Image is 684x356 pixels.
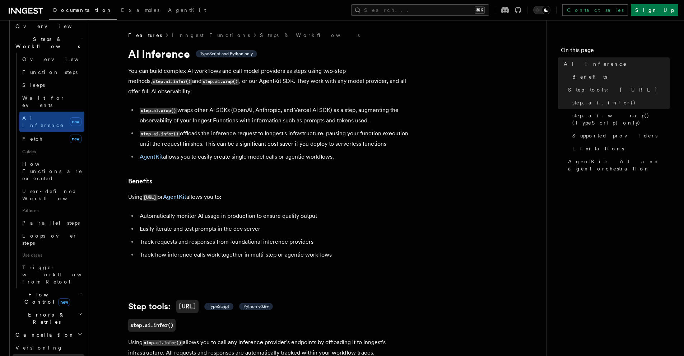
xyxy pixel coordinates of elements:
code: step.ai.infer() [140,131,180,137]
span: Errors & Retries [13,311,78,325]
span: Examples [121,7,159,13]
span: Parallel steps [22,220,80,226]
a: Benefits [128,176,152,186]
span: Guides [19,146,84,158]
h4: On this page [561,46,670,57]
a: step.ai.infer() [128,319,176,332]
span: AgentKit: AI and agent orchestration [568,158,670,172]
span: Documentation [53,7,112,13]
span: Cancellation [13,331,75,338]
p: Using or allows you to: [128,192,415,202]
a: Overview [13,20,84,33]
button: Search...⌘K [351,4,489,16]
span: Patterns [19,205,84,216]
code: [URL] [143,195,158,201]
li: Automatically monitor AI usage in production to ensure quality output [138,211,415,221]
button: Flow Controlnew [13,288,84,308]
a: Benefits [569,70,670,83]
span: Wait for events [22,95,65,108]
span: Versioning [15,345,63,351]
span: new [70,117,82,126]
code: step.ai.wrap() [140,108,177,114]
h1: AI Inference [128,47,415,60]
span: AI Inference [564,60,627,67]
li: offloads the inference request to Inngest's infrastructure, pausing your function execution until... [138,128,415,149]
span: How Functions are executed [22,161,83,181]
a: Parallel steps [19,216,84,229]
a: Sleeps [19,79,84,92]
span: Steps & Workflows [13,36,80,50]
a: Versioning [13,341,84,354]
p: You can build complex AI workflows and call model providers as steps using two-step methods, and ... [128,66,415,97]
span: step.ai.infer() [572,99,636,106]
a: step.ai.infer() [569,96,670,109]
a: AgentKit [164,2,210,19]
button: Errors & Retries [13,308,84,328]
span: AI Inference [22,115,64,128]
span: Flow Control [13,291,79,305]
button: Steps & Workflows [13,33,84,53]
a: AgentKit [163,193,186,200]
a: Wait for events [19,92,84,112]
span: Overview [15,23,89,29]
a: Overview [19,53,84,66]
a: Documentation [49,2,117,20]
span: TypeScript [209,304,229,309]
span: new [58,298,70,306]
a: Step tools:[URL] TypeScript Python v0.5+ [128,300,273,313]
a: Steps & Workflows [260,32,360,39]
a: Trigger workflows from Retool [19,261,84,288]
a: Supported providers [569,129,670,142]
li: wraps other AI SDKs (OpenAI, Anthropic, and Vercel AI SDK) as a step, augmenting the observabilit... [138,105,415,126]
a: Examples [117,2,164,19]
span: Use cases [19,249,84,261]
button: Toggle dark mode [533,6,550,14]
a: Contact sales [562,4,628,16]
a: AgentKit [140,153,163,160]
li: allows you to easily create single model calls or agentic workflows. [138,152,415,162]
button: Cancellation [13,328,84,341]
li: Track how inference calls work together in multi-step or agentic workflows [138,250,415,260]
a: Fetchnew [19,132,84,146]
code: step.ai.wrap() [201,79,239,85]
span: Overview [22,56,96,62]
a: Function steps [19,66,84,79]
a: Sign Up [631,4,678,16]
li: Track requests and responses from foundational inference providers [138,237,415,247]
a: Inngest Functions [172,32,250,39]
code: [URL] [176,300,199,313]
span: Python v0.5+ [243,304,269,309]
span: Benefits [572,73,607,80]
a: AgentKit: AI and agent orchestration [565,155,670,175]
code: step.ai.infer() [143,340,183,346]
span: Fetch [22,136,43,142]
span: Trigger workflows from Retool [22,264,101,285]
span: new [70,135,82,143]
span: Sleeps [22,82,45,88]
span: Supported providers [572,132,657,139]
li: Easily iterate and test prompts in the dev server [138,224,415,234]
a: AI Inferencenew [19,112,84,132]
a: How Functions are executed [19,158,84,185]
a: Loops over steps [19,229,84,249]
span: Limitations [572,145,624,152]
a: AI Inference [561,57,670,70]
a: Step tools: [URL] [565,83,670,96]
a: User-defined Workflows [19,185,84,205]
span: Features [128,32,162,39]
span: Loops over steps [22,233,77,246]
a: Limitations [569,142,670,155]
code: step.ai.infer() [152,79,192,85]
span: Function steps [22,69,78,75]
span: step.ai.wrap() (TypeScript only) [572,112,670,126]
span: AgentKit [168,7,206,13]
span: User-defined Workflows [22,188,87,201]
kbd: ⌘K [475,6,485,14]
a: step.ai.wrap() (TypeScript only) [569,109,670,129]
span: Step tools: [URL] [568,86,657,93]
div: Steps & Workflows [13,53,84,288]
span: TypeScript and Python only [200,51,253,57]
